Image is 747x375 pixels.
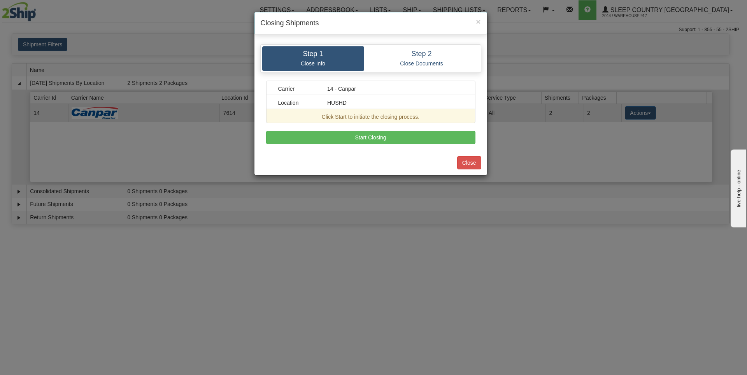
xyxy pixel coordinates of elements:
h4: Closing Shipments [261,18,481,28]
button: Close [476,18,480,26]
div: Location [272,99,322,107]
div: 14 - Canpar [321,85,469,93]
div: live help - online [6,7,72,12]
h4: Step 2 [370,50,473,58]
div: HUSHD [321,99,469,107]
button: Close [457,156,481,169]
span: × [476,17,480,26]
p: Close Info [268,60,358,67]
h4: Step 1 [268,50,358,58]
button: Start Closing [266,131,475,144]
a: Step 2 Close Documents [364,46,479,71]
a: Step 1 Close Info [262,46,364,71]
iframe: chat widget [729,148,746,227]
div: Carrier [272,85,322,93]
div: Click Start to initiate the closing process. [272,113,469,121]
p: Close Documents [370,60,473,67]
